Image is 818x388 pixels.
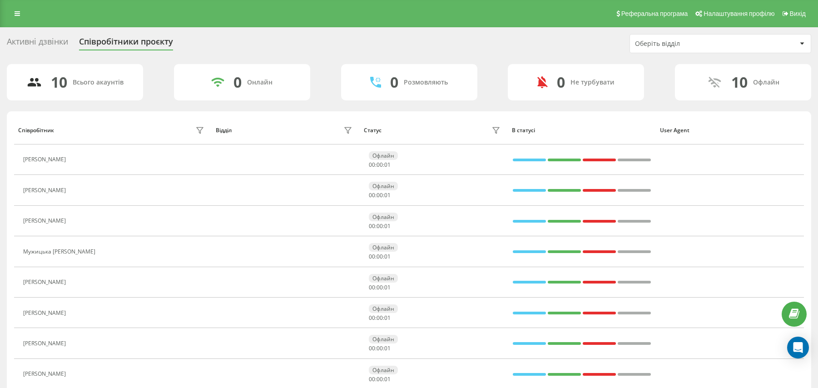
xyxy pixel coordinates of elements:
[23,279,68,285] div: [PERSON_NAME]
[369,254,391,260] div: : :
[384,253,391,260] span: 01
[404,79,448,86] div: Розмовляють
[753,79,779,86] div: Офлайн
[369,344,375,352] span: 00
[18,127,54,134] div: Співробітник
[247,79,273,86] div: Онлайн
[369,375,375,383] span: 00
[369,161,375,169] span: 00
[369,345,391,352] div: : :
[570,79,615,86] div: Не турбувати
[23,187,68,194] div: [PERSON_NAME]
[512,127,651,134] div: В статусі
[377,344,383,352] span: 00
[384,222,391,230] span: 01
[369,366,398,374] div: Офлайн
[384,314,391,322] span: 01
[384,375,391,383] span: 01
[390,74,398,91] div: 0
[377,161,383,169] span: 00
[369,222,375,230] span: 00
[369,162,391,168] div: : :
[51,74,67,91] div: 10
[23,340,68,347] div: [PERSON_NAME]
[384,344,391,352] span: 01
[377,253,383,260] span: 00
[79,37,173,51] div: Співробітники проєкту
[369,304,398,313] div: Офлайн
[557,74,565,91] div: 0
[660,127,799,134] div: User Agent
[790,10,806,17] span: Вихід
[369,253,375,260] span: 00
[369,192,391,199] div: : :
[704,10,774,17] span: Налаштування профілю
[369,284,391,291] div: : :
[23,371,68,377] div: [PERSON_NAME]
[73,79,124,86] div: Всього акаунтів
[384,161,391,169] span: 01
[377,222,383,230] span: 00
[377,284,383,291] span: 00
[635,40,744,48] div: Оберіть відділ
[384,191,391,199] span: 01
[7,37,68,51] div: Активні дзвінки
[233,74,242,91] div: 0
[377,375,383,383] span: 00
[23,156,68,163] div: [PERSON_NAME]
[23,249,98,255] div: Мужицька [PERSON_NAME]
[216,127,232,134] div: Відділ
[787,337,809,358] div: Open Intercom Messenger
[369,182,398,190] div: Офлайн
[621,10,688,17] span: Реферальна програма
[369,213,398,221] div: Офлайн
[369,314,375,322] span: 00
[377,191,383,199] span: 00
[384,284,391,291] span: 01
[369,376,391,383] div: : :
[369,223,391,229] div: : :
[369,274,398,283] div: Офлайн
[369,191,375,199] span: 00
[364,127,382,134] div: Статус
[731,74,748,91] div: 10
[369,243,398,252] div: Офлайн
[377,314,383,322] span: 00
[369,335,398,343] div: Офлайн
[369,315,391,321] div: : :
[23,310,68,316] div: [PERSON_NAME]
[23,218,68,224] div: [PERSON_NAME]
[369,284,375,291] span: 00
[369,151,398,160] div: Офлайн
